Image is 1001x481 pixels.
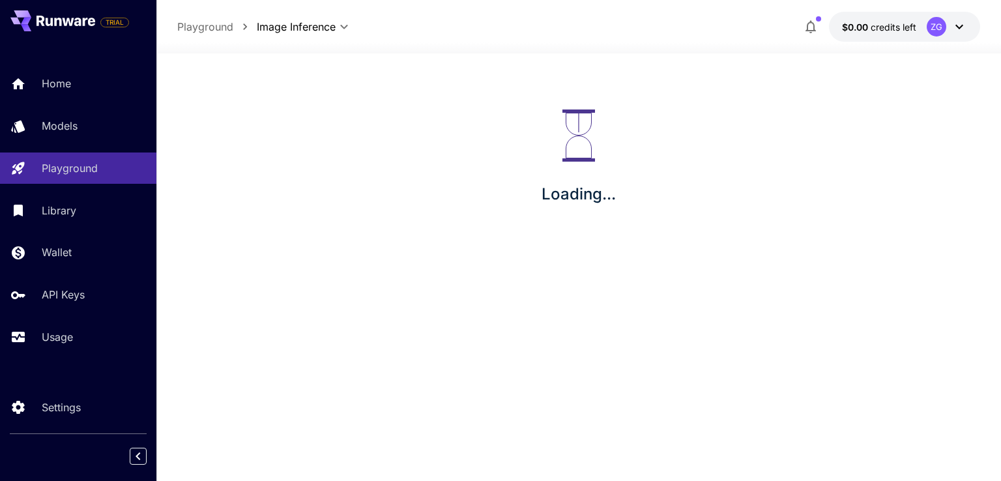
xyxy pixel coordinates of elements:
[100,14,129,30] span: Add your payment card to enable full platform functionality.
[42,118,78,134] p: Models
[42,329,73,345] p: Usage
[842,22,871,33] span: $0.00
[177,19,257,35] nav: breadcrumb
[829,12,980,42] button: $0.00ZG
[42,76,71,91] p: Home
[42,203,76,218] p: Library
[257,19,336,35] span: Image Inference
[542,182,616,206] p: Loading...
[871,22,916,33] span: credits left
[139,445,156,468] div: Collapse sidebar
[101,18,128,27] span: TRIAL
[42,287,85,302] p: API Keys
[842,20,916,34] div: $0.00
[42,244,72,260] p: Wallet
[42,400,81,415] p: Settings
[177,19,233,35] a: Playground
[130,448,147,465] button: Collapse sidebar
[42,160,98,176] p: Playground
[927,17,946,36] div: ZG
